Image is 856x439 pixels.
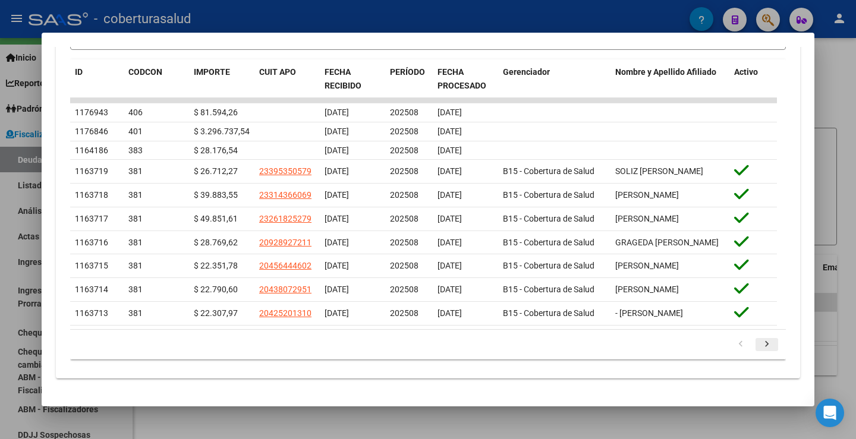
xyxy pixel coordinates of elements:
span: B15 - Cobertura de Salud [503,308,594,318]
span: $ 22.790,60 [194,285,238,294]
datatable-header-cell: CODCON [124,59,165,99]
span: 202508 [390,108,418,117]
span: B15 - Cobertura de Salud [503,285,594,294]
span: 1163717 [75,214,108,223]
span: [DATE] [438,308,462,318]
span: $ 28.176,54 [194,146,238,155]
span: 381 [128,285,143,294]
span: [DATE] [325,308,349,318]
span: 381 [128,190,143,200]
span: CUIT APO [259,67,296,77]
span: [DATE] [438,166,462,176]
span: $ 39.883,55 [194,190,238,200]
span: SOLIZ [PERSON_NAME] [615,166,703,176]
span: 202508 [390,166,418,176]
span: [DATE] [325,214,349,223]
span: 202508 [390,308,418,318]
span: IMPORTE [194,67,230,77]
span: [DATE] [438,285,462,294]
span: 1163715 [75,261,108,270]
span: ID [75,67,83,77]
span: 202508 [390,238,418,247]
span: [DATE] [325,285,349,294]
span: [DATE] [325,261,349,270]
datatable-header-cell: Nombre y Apellido Afiliado [610,59,729,99]
span: 202508 [390,190,418,200]
span: [DATE] [438,146,462,155]
span: [DATE] [325,108,349,117]
a: go to next page [756,338,778,351]
span: [DATE] [438,238,462,247]
span: 381 [128,308,143,318]
datatable-header-cell: ID [70,59,124,99]
span: [DATE] [325,166,349,176]
span: 1163718 [75,190,108,200]
span: CODCON [128,67,162,77]
span: Gerenciador [503,67,550,77]
span: 1163719 [75,166,108,176]
span: 383 [128,146,143,155]
span: [DATE] [325,127,349,136]
span: [DATE] [438,190,462,200]
span: $ 49.851,61 [194,214,238,223]
span: Activo [734,67,758,77]
datatable-header-cell: Gerenciador [498,59,610,99]
span: 381 [128,214,143,223]
span: 202508 [390,214,418,223]
span: $ 3.296.737,54 [194,127,250,136]
span: 381 [128,166,143,176]
span: 23261825279 [259,214,311,223]
span: $ 22.351,78 [194,261,238,270]
datatable-header-cell: CUIT APO [254,59,320,99]
span: 202508 [390,261,418,270]
span: 202508 [390,146,418,155]
span: [DATE] [325,238,349,247]
span: FECHA PROCESADO [438,67,486,90]
span: [DATE] [325,190,349,200]
span: $ 26.712,27 [194,166,238,176]
span: [DATE] [438,214,462,223]
span: 23395350579 [259,166,311,176]
span: [PERSON_NAME] [615,285,679,294]
span: $ 81.594,26 [194,108,238,117]
span: PERÍODO [390,67,425,77]
datatable-header-cell: PERÍODO [385,59,433,99]
datatable-header-cell: FECHA RECIBIDO [320,59,385,99]
div: Open Intercom Messenger [816,399,844,427]
span: 1176846 [75,127,108,136]
span: 202508 [390,285,418,294]
span: [DATE] [325,146,349,155]
span: $ 22.307,97 [194,308,238,318]
span: 1163714 [75,285,108,294]
span: 401 [128,127,143,136]
datatable-header-cell: Activo [729,59,777,99]
datatable-header-cell: IMPORTE [189,59,254,99]
span: [PERSON_NAME] [615,190,679,200]
span: 20425201310 [259,308,311,318]
span: 202508 [390,127,418,136]
span: 1163716 [75,238,108,247]
span: 381 [128,238,143,247]
span: [DATE] [438,108,462,117]
span: 406 [128,108,143,117]
span: [DATE] [438,127,462,136]
span: 1163713 [75,308,108,318]
span: B15 - Cobertura de Salud [503,190,594,200]
a: go to previous page [729,338,752,351]
span: 20438072951 [259,285,311,294]
span: B15 - Cobertura de Salud [503,214,594,223]
span: - [PERSON_NAME] [615,308,683,318]
span: 20928927211 [259,238,311,247]
span: $ 28.769,62 [194,238,238,247]
span: B15 - Cobertura de Salud [503,166,594,176]
span: GRAGEDA [PERSON_NAME] [615,238,719,247]
span: [DATE] [438,261,462,270]
datatable-header-cell: FECHA PROCESADO [433,59,498,99]
span: 23314366069 [259,190,311,200]
span: 20456444602 [259,261,311,270]
span: [PERSON_NAME] [615,214,679,223]
span: 1164186 [75,146,108,155]
span: Nombre y Apellido Afiliado [615,67,716,77]
span: FECHA RECIBIDO [325,67,361,90]
span: 1176943 [75,108,108,117]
